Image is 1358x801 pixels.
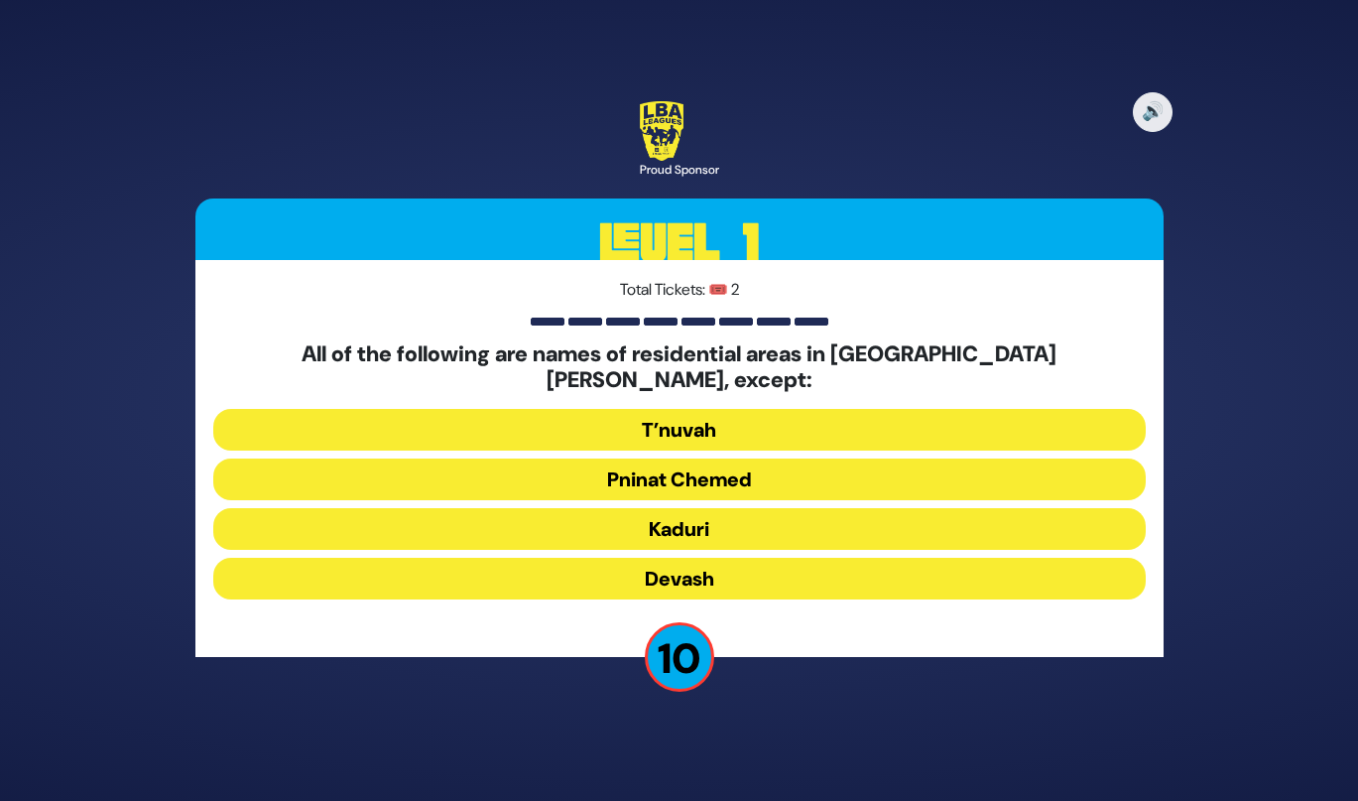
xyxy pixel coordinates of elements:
[1133,92,1173,132] button: 🔊
[213,558,1146,600] button: Devash
[213,459,1146,500] button: Pninat Chemed
[213,409,1146,451] button: T’nuvah
[213,341,1146,394] h5: All of the following are names of residential areas in [GEOGRAPHIC_DATA][PERSON_NAME], except:
[213,508,1146,550] button: Kaduri
[640,161,719,179] div: Proud Sponsor
[213,278,1146,302] p: Total Tickets: 🎟️ 2
[645,622,714,692] p: 10
[640,101,684,161] img: LBA
[195,199,1164,288] h3: Level 1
